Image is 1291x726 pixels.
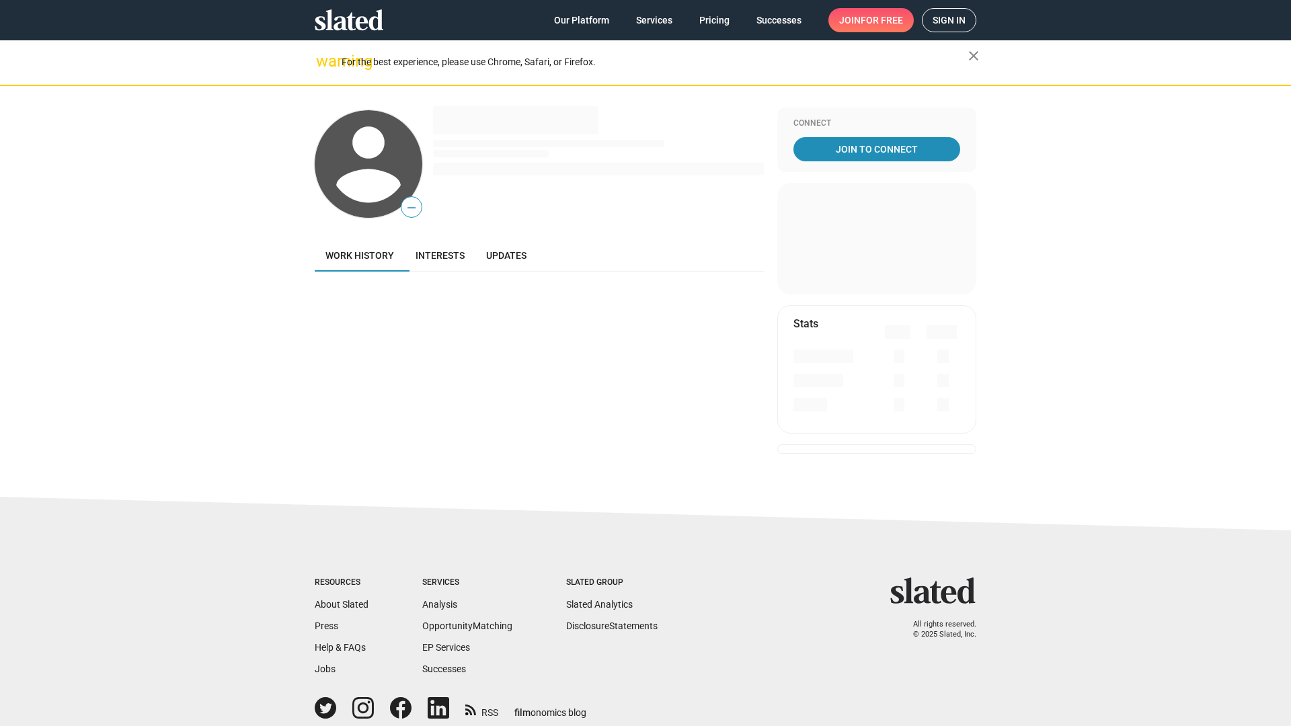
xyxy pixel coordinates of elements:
a: Join To Connect [793,137,960,161]
a: RSS [465,698,498,719]
div: For the best experience, please use Chrome, Safari, or Firefox. [342,53,968,71]
div: Resources [315,577,368,588]
a: EP Services [422,642,470,653]
span: Updates [486,250,526,261]
a: Press [315,620,338,631]
a: Our Platform [543,8,620,32]
a: Jobs [315,663,336,674]
a: Updates [475,239,537,272]
a: Work history [315,239,405,272]
p: All rights reserved. © 2025 Slated, Inc. [899,620,976,639]
a: Help & FAQs [315,642,366,653]
span: for free [861,8,903,32]
span: film [514,707,531,718]
a: OpportunityMatching [422,620,512,631]
a: DisclosureStatements [566,620,658,631]
a: Sign in [922,8,976,32]
a: Pricing [689,8,740,32]
a: Services [625,8,683,32]
a: filmonomics blog [514,696,586,719]
span: Pricing [699,8,730,32]
span: Join To Connect [796,137,957,161]
div: Connect [793,118,960,129]
span: Services [636,8,672,32]
mat-icon: warning [316,53,332,69]
a: Interests [405,239,475,272]
a: Successes [746,8,812,32]
a: Joinfor free [828,8,914,32]
a: Analysis [422,599,457,610]
span: Work history [325,250,394,261]
span: Our Platform [554,8,609,32]
mat-icon: close [966,48,982,64]
a: About Slated [315,599,368,610]
span: Sign in [933,9,966,32]
span: Interests [416,250,465,261]
span: Successes [756,8,801,32]
span: Join [839,8,903,32]
div: Services [422,577,512,588]
a: Successes [422,663,466,674]
div: Slated Group [566,577,658,588]
a: Slated Analytics [566,599,633,610]
mat-card-title: Stats [793,317,818,331]
span: — [401,199,422,216]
